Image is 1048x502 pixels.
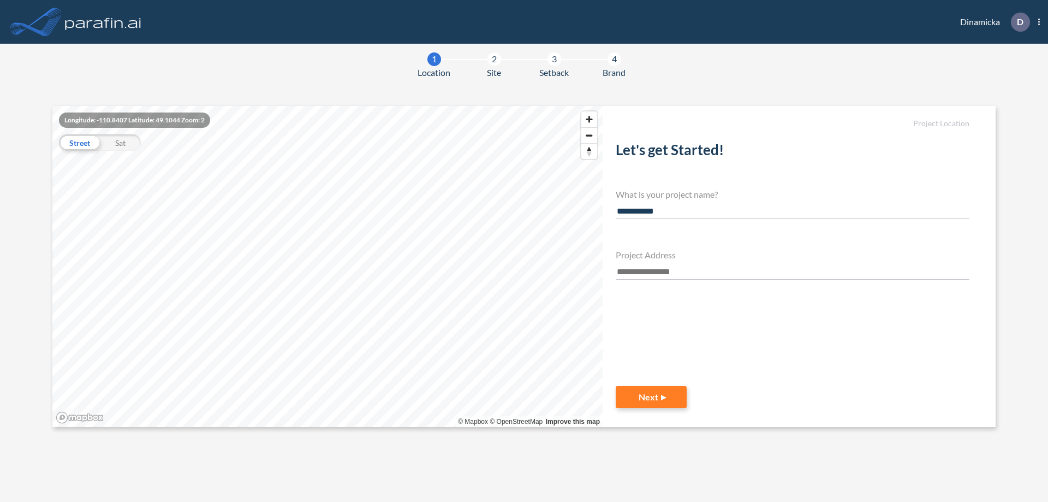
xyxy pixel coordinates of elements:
button: Zoom in [581,111,597,127]
button: Zoom out [581,127,597,143]
div: Longitude: -110.8407 Latitude: 49.1044 Zoom: 2 [59,113,210,128]
div: 2 [487,52,501,66]
img: logo [63,11,144,33]
div: 1 [427,52,441,66]
span: Setback [539,66,569,79]
button: Reset bearing to north [581,143,597,159]
span: Zoom out [581,128,597,143]
div: Street [59,134,100,151]
span: Reset bearing to north [581,144,597,159]
div: 4 [608,52,621,66]
a: Mapbox [458,418,488,426]
span: Brand [603,66,626,79]
div: 3 [547,52,561,66]
h4: What is your project name? [616,189,969,199]
p: D [1017,17,1023,27]
h4: Project Address [616,250,969,260]
span: Location [418,66,450,79]
span: Site [487,66,501,79]
button: Next [616,386,687,408]
a: Mapbox homepage [56,411,104,424]
h2: Let's get Started! [616,141,969,163]
a: OpenStreetMap [490,418,543,426]
div: Sat [100,134,141,151]
a: Improve this map [546,418,600,426]
div: Dinamicka [944,13,1040,32]
canvas: Map [52,106,603,427]
h5: Project Location [616,119,969,128]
